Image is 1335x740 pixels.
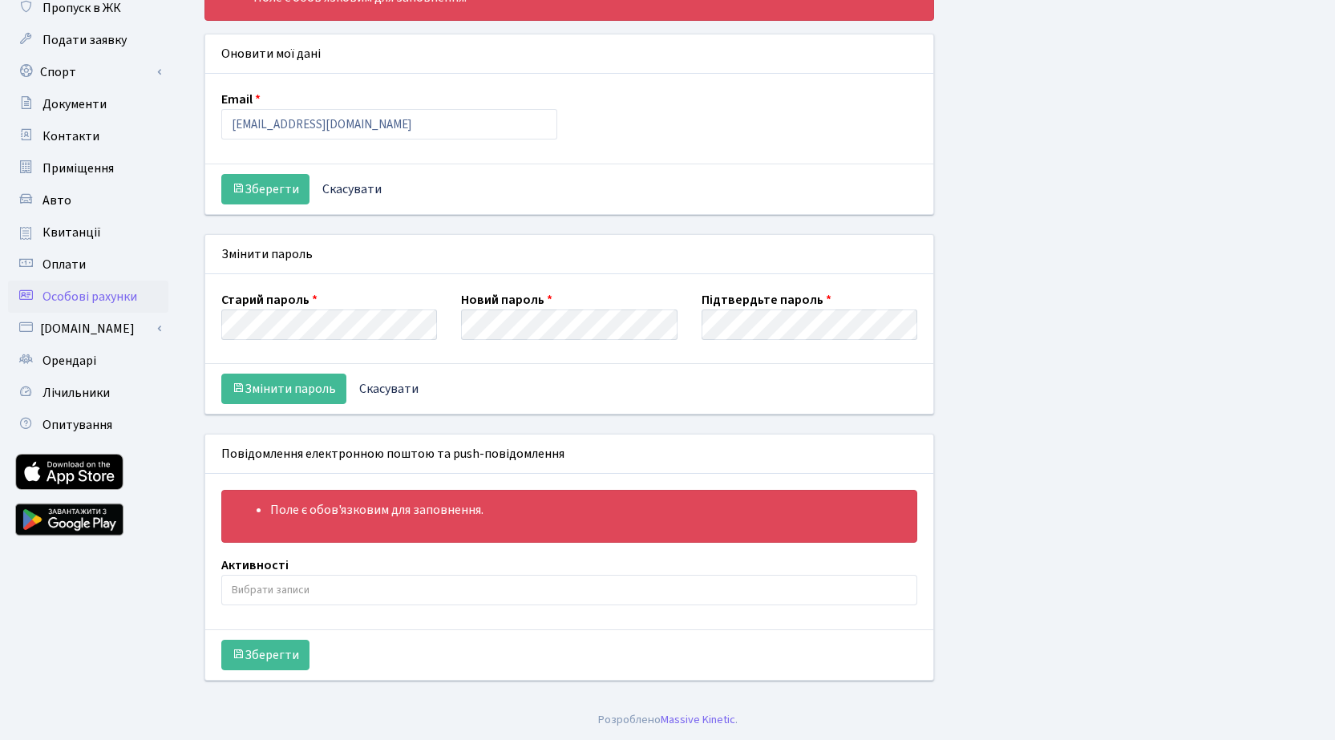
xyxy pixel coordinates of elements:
span: Квитанції [42,224,101,241]
span: Оплати [42,256,86,273]
a: Приміщення [8,152,168,184]
a: Опитування [8,409,168,441]
label: Новий пароль [461,290,552,309]
div: Оновити мої дані [205,34,933,74]
label: Старий пароль [221,290,318,309]
a: Скасувати [349,374,429,404]
a: Квитанції [8,216,168,249]
a: Оплати [8,249,168,281]
a: Авто [8,184,168,216]
span: Документи [42,95,107,113]
a: Подати заявку [8,24,168,56]
a: Скасувати [312,174,392,204]
a: Контакти [8,120,168,152]
span: Приміщення [42,160,114,177]
span: Контакти [42,127,99,145]
a: Особові рахунки [8,281,168,313]
div: Змінити пароль [205,235,933,274]
span: Особові рахунки [42,288,137,305]
a: [DOMAIN_NAME] [8,313,168,345]
span: Лічильники [42,384,110,402]
label: Підтвердьте пароль [702,290,831,309]
span: Орендарі [42,352,96,370]
input: Вибрати записи [222,576,916,605]
a: Орендарі [8,345,168,377]
label: Email [221,90,261,109]
a: Massive Kinetic [661,711,735,728]
span: Подати заявку [42,31,127,49]
span: Авто [42,192,71,209]
div: Повідомлення електронною поштою та push-повідомлення [205,435,933,474]
a: Лічильники [8,377,168,409]
button: Зберегти [221,174,309,204]
button: Змінити пароль [221,374,346,404]
button: Зберегти [221,640,309,670]
div: Розроблено . [598,711,738,729]
label: Активності [221,556,289,575]
a: Документи [8,88,168,120]
a: Спорт [8,56,168,88]
li: Поле є обов'язковим для заповнення. [270,500,900,520]
span: Опитування [42,416,112,434]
